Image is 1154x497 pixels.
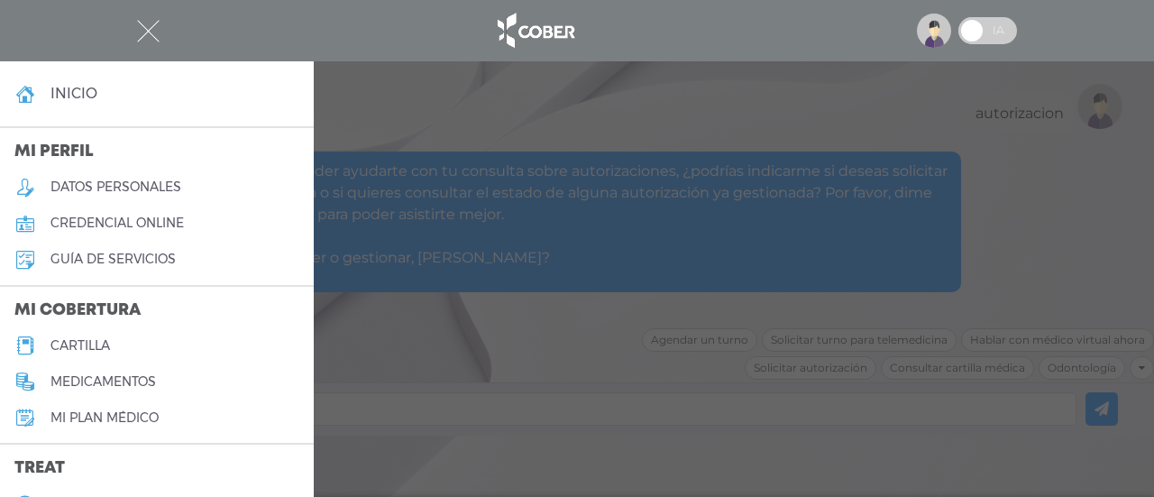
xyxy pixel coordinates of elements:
h5: datos personales [50,179,181,195]
h5: credencial online [50,216,184,231]
h5: cartilla [50,338,110,354]
img: logo_cober_home-white.png [488,9,582,52]
h5: Mi plan médico [50,410,159,426]
h5: guía de servicios [50,252,176,267]
img: profile-placeholder.svg [917,14,951,48]
h4: inicio [50,85,97,102]
img: Cober_menu-close-white.svg [137,20,160,42]
h5: medicamentos [50,374,156,390]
